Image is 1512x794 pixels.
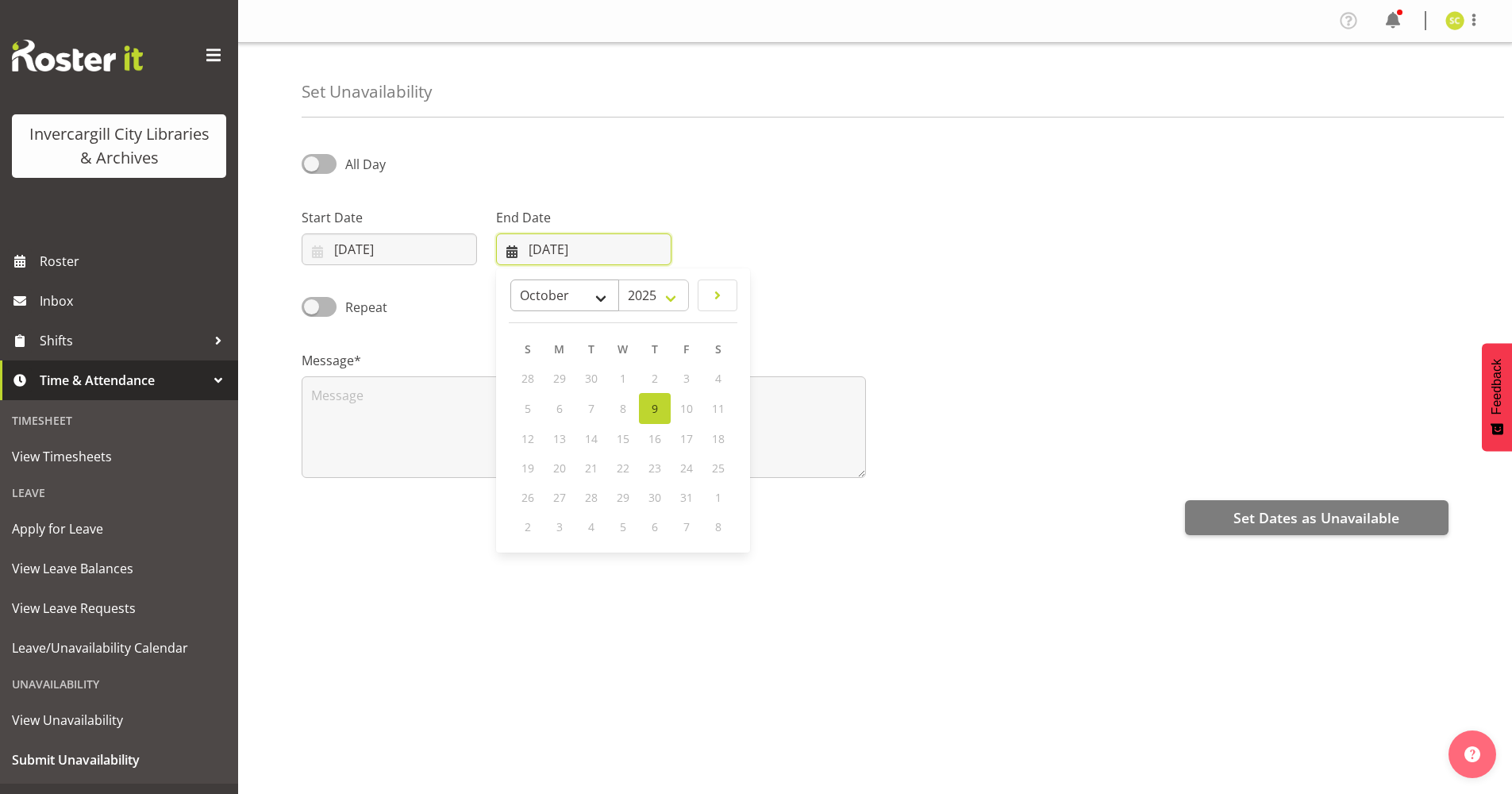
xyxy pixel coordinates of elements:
[680,461,693,476] span: 24
[337,298,387,317] span: Repeat
[1445,11,1464,30] img: samuel-carter11687.jpg
[712,431,725,446] span: 18
[648,461,661,476] span: 23
[4,437,234,476] a: View Timesheets
[553,490,566,505] span: 27
[4,628,234,668] a: Leave/Unavailability Calendar
[680,431,693,446] span: 17
[12,636,226,660] span: Leave/Unavailability Calendar
[12,708,226,732] span: View Unavailability
[715,519,721,534] span: 8
[588,401,594,416] span: 7
[554,341,564,357] span: M
[4,588,234,628] a: View Leave Requests
[588,341,594,357] span: T
[1464,746,1480,762] img: help-xxl-2.png
[556,401,563,416] span: 6
[521,431,534,446] span: 12
[4,740,234,780] a: Submit Unavailability
[12,40,143,71] img: Rosterit website logo
[715,341,721,357] span: S
[652,519,658,534] span: 6
[617,461,629,476] span: 22
[525,519,531,534] span: 2
[40,368,206,392] span: Time & Attendance
[496,233,671,265] input: Click to select...
[617,341,628,357] span: W
[12,596,226,620] span: View Leave Requests
[715,371,721,386] span: 4
[1490,359,1504,414] span: Feedback
[620,519,626,534] span: 5
[553,461,566,476] span: 20
[683,519,690,534] span: 7
[680,490,693,505] span: 31
[617,431,629,446] span: 15
[553,371,566,386] span: 29
[4,700,234,740] a: View Unavailability
[12,445,226,468] span: View Timesheets
[617,490,629,505] span: 29
[521,461,534,476] span: 19
[585,371,598,386] span: 30
[345,156,386,173] span: All Day
[652,401,658,416] span: 9
[4,509,234,549] a: Apply for Leave
[40,289,230,313] span: Inbox
[525,341,531,357] span: S
[521,490,534,505] span: 26
[585,431,598,446] span: 14
[712,461,725,476] span: 25
[588,519,594,534] span: 4
[620,401,626,416] span: 8
[302,351,866,370] label: Message*
[585,461,598,476] span: 21
[4,476,234,509] div: Leave
[652,371,658,386] span: 2
[585,490,598,505] span: 28
[40,249,230,273] span: Roster
[648,431,661,446] span: 16
[1233,507,1399,528] span: Set Dates as Unavailable
[683,341,689,357] span: F
[648,490,661,505] span: 30
[620,371,626,386] span: 1
[1185,500,1449,535] button: Set Dates as Unavailable
[556,519,563,534] span: 3
[715,490,721,505] span: 1
[12,517,226,541] span: Apply for Leave
[4,668,234,700] div: Unavailability
[302,233,477,265] input: Click to select...
[683,371,690,386] span: 3
[521,371,534,386] span: 28
[40,329,206,353] span: Shifts
[496,208,671,227] label: End Date
[28,122,210,170] div: Invercargill City Libraries & Archives
[1482,343,1512,451] button: Feedback - Show survey
[712,401,725,416] span: 11
[4,549,234,588] a: View Leave Balances
[12,748,226,772] span: Submit Unavailability
[302,208,477,227] label: Start Date
[302,83,432,101] h4: Set Unavailability
[525,401,531,416] span: 5
[12,557,226,580] span: View Leave Balances
[680,401,693,416] span: 10
[4,404,234,437] div: Timesheet
[553,431,566,446] span: 13
[652,341,658,357] span: T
